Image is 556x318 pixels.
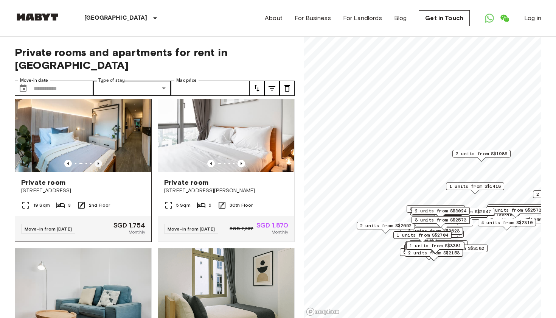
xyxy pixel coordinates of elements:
[482,11,497,26] a: Open WhatsApp
[412,216,470,228] div: Map marker
[32,81,168,172] img: Marketing picture of unit SG-01-027-006-02
[343,14,382,23] a: For Landlords
[446,182,504,194] div: Map marker
[265,14,283,23] a: About
[21,178,65,187] span: Private room
[84,14,148,23] p: [GEOGRAPHIC_DATA]
[406,242,464,254] div: Map marker
[176,77,197,84] label: Max price
[295,14,331,23] a: For Business
[449,183,501,190] span: 1 units from S$1418
[280,81,295,96] button: tune
[272,229,288,235] span: Monthly
[436,208,494,220] div: Map marker
[15,81,152,242] a: Marketing picture of unit SG-01-027-006-02Marketing picture of unit SG-01-027-006-02Previous imag...
[68,202,71,209] span: 3
[64,160,72,167] button: Previous image
[25,226,72,232] span: Move-in from [DATE]
[429,245,488,256] div: Map marker
[306,307,339,316] a: Mapbox logo
[487,204,548,216] div: Map marker
[89,202,110,209] span: 2nd Floor
[415,217,466,223] span: 3 units from S$2573
[15,46,295,72] span: Private rooms and apartments for rent in [GEOGRAPHIC_DATA]
[20,77,48,84] label: Move-in date
[405,230,464,242] div: Map marker
[164,178,208,187] span: Private room
[394,14,407,23] a: Blog
[486,206,545,218] div: Map marker
[360,222,412,229] span: 2 units from S$2652
[403,249,455,256] span: 5 units from S$1680
[209,202,211,209] span: 5
[95,160,102,167] button: Previous image
[33,202,50,209] span: 19 Sqm
[440,208,491,215] span: 1 units from S$2547
[397,232,448,238] span: 1 units from S$2704
[405,227,463,239] div: Map marker
[406,242,464,254] div: Map marker
[524,14,541,23] a: Log in
[490,207,541,214] span: 1 units from S$2573
[408,228,460,234] span: 3 units from S$3623
[481,219,533,226] span: 4 units from S$2310
[113,222,145,229] span: SGD 1,754
[176,202,191,209] span: 5 Sqm
[256,222,288,229] span: SGD 1,870
[410,242,461,249] span: 1 units from S$3381
[419,10,470,26] a: Get in Touch
[412,207,470,219] div: Map marker
[15,13,60,21] img: Habyt
[407,205,465,217] div: Map marker
[452,150,511,162] div: Map marker
[400,248,458,260] div: Map marker
[404,244,463,256] div: Map marker
[168,226,215,232] span: Move-in from [DATE]
[207,160,215,167] button: Previous image
[230,202,253,209] span: 30th Floor
[98,77,125,84] label: Type of stay
[415,219,473,231] div: Map marker
[16,81,31,96] button: Choose date
[405,249,463,261] div: Map marker
[491,205,545,212] span: 17 units from S$1243
[21,187,145,195] span: [STREET_ADDRESS]
[357,222,415,234] div: Map marker
[393,231,452,243] div: Map marker
[433,245,484,252] span: 1 units from S$3182
[230,225,253,232] span: SGD 2,337
[478,219,536,231] div: Map marker
[456,150,507,157] span: 2 units from S$1985
[415,207,466,214] span: 2 units from S$3024
[264,81,280,96] button: tune
[413,241,464,248] span: 1 units from S$4200
[409,240,467,252] div: Map marker
[405,242,464,254] div: Map marker
[249,81,264,96] button: tune
[164,187,288,195] span: [STREET_ADDRESS][PERSON_NAME]
[238,160,245,167] button: Previous image
[129,229,145,235] span: Monthly
[497,11,512,26] a: Open WeChat
[158,81,295,242] a: Marketing picture of unit SG-01-113-001-05Previous imagePrevious imagePrivate room[STREET_ADDRESS...
[158,81,294,172] img: Marketing picture of unit SG-01-113-001-05
[410,206,461,212] span: 3 units from S$1985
